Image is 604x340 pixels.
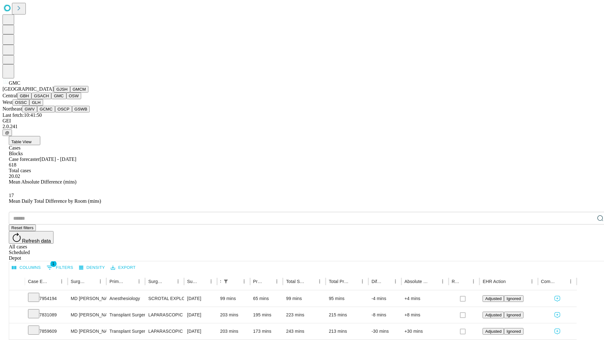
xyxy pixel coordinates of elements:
[566,277,575,286] button: Menu
[557,277,566,286] button: Sort
[109,263,137,273] button: Export
[12,326,22,337] button: Expand
[272,277,281,286] button: Menu
[405,307,445,323] div: +8 mins
[240,277,249,286] button: Menu
[9,193,14,198] span: 17
[3,86,54,92] span: [GEOGRAPHIC_DATA]
[315,277,324,286] button: Menu
[485,296,501,301] span: Adjusted
[253,323,280,339] div: 173 mins
[253,279,263,284] div: Predicted In Room Duration
[12,310,22,321] button: Expand
[71,279,87,284] div: Surgeon Name
[286,291,322,307] div: 99 mins
[96,277,105,286] button: Menu
[207,277,215,286] button: Menu
[40,156,76,162] span: [DATE] - [DATE]
[3,99,13,105] span: West
[372,323,398,339] div: -30 mins
[306,277,315,286] button: Sort
[148,323,181,339] div: LAPARASCOPIC DONOR [MEDICAL_DATA]
[372,307,398,323] div: -8 mins
[22,106,37,112] button: GWV
[29,99,43,106] button: GLH
[174,277,182,286] button: Menu
[126,277,135,286] button: Sort
[31,93,51,99] button: GSACH
[9,136,40,145] button: Table View
[187,307,214,323] div: [DATE]
[11,139,31,144] span: Table View
[231,277,240,286] button: Sort
[72,106,90,112] button: GSWB
[9,168,31,173] span: Total cases
[483,312,504,318] button: Adjusted
[148,291,181,307] div: SCROTAL EXPLORATION
[405,323,445,339] div: +30 mins
[372,279,382,284] div: Difference
[372,291,398,307] div: -4 mins
[109,291,142,307] div: Anesthesiology
[485,313,501,317] span: Adjusted
[504,312,523,318] button: Ignored
[187,279,197,284] div: Surgery Date
[469,277,478,286] button: Menu
[220,307,247,323] div: 203 mins
[329,291,365,307] div: 95 mins
[504,295,523,302] button: Ignored
[220,323,247,339] div: 203 mins
[438,277,447,286] button: Menu
[187,323,214,339] div: [DATE]
[9,156,40,162] span: Case forecaster
[109,279,125,284] div: Primary Service
[391,277,400,286] button: Menu
[349,277,358,286] button: Sort
[148,279,164,284] div: Surgery Name
[54,86,70,93] button: GJSH
[9,179,76,184] span: Mean Absolute Difference (mins)
[22,238,51,244] span: Refresh data
[506,296,521,301] span: Ignored
[165,277,174,286] button: Sort
[187,291,214,307] div: [DATE]
[71,323,103,339] div: MD [PERSON_NAME] [PERSON_NAME] Md
[506,329,521,334] span: Ignored
[109,323,142,339] div: Transplant Surgery
[221,277,230,286] div: 1 active filter
[220,279,221,284] div: Scheduled In Room Duration
[9,231,53,244] button: Refresh data
[5,130,9,135] span: @
[71,291,103,307] div: MD [PERSON_NAME] Md
[221,277,230,286] button: Show filters
[57,277,66,286] button: Menu
[9,80,20,86] span: GMC
[55,106,72,112] button: OSCP
[528,277,536,286] button: Menu
[485,329,501,334] span: Adjusted
[483,328,504,335] button: Adjusted
[286,307,322,323] div: 223 mins
[506,313,521,317] span: Ignored
[3,112,42,118] span: Last fetch: 10:41:50
[483,295,504,302] button: Adjusted
[66,93,81,99] button: OSW
[37,106,55,112] button: GCMC
[28,279,48,284] div: Case Epic Id
[329,323,365,339] div: 213 mins
[109,307,142,323] div: Transplant Surgery
[264,277,272,286] button: Sort
[17,93,31,99] button: GBH
[48,277,57,286] button: Sort
[452,279,460,284] div: Resolved in EHR
[77,263,107,273] button: Density
[3,129,12,136] button: @
[51,93,66,99] button: GMC
[10,263,42,273] button: Select columns
[541,279,557,284] div: Comments
[405,291,445,307] div: +4 mins
[87,277,96,286] button: Sort
[3,124,601,129] div: 2.0.241
[45,263,75,273] button: Show filters
[382,277,391,286] button: Sort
